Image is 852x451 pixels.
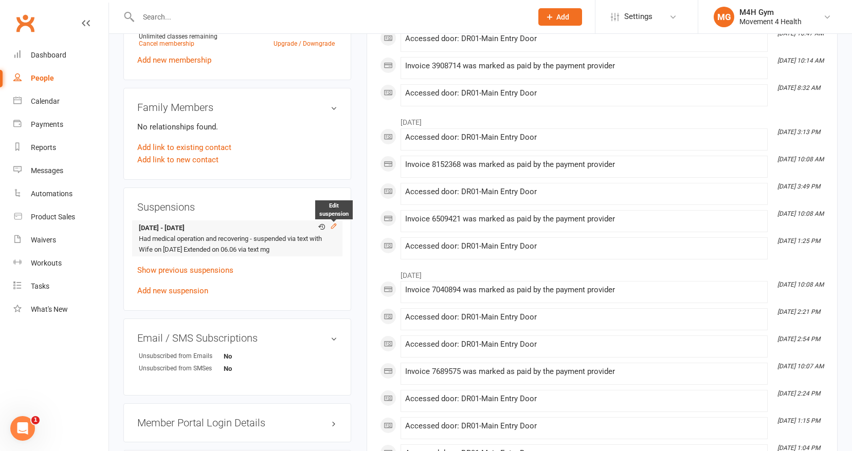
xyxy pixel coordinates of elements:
i: [DATE] 10:14 AM [777,57,824,64]
div: Invoice 8152368 was marked as paid by the payment provider [405,160,763,169]
i: [DATE] 10:07 AM [777,363,824,370]
a: What's New [13,298,108,321]
i: [DATE] 3:49 PM [777,183,820,190]
div: Accessed door: DR01-Main Entry Door [405,394,763,403]
span: Add [556,13,569,21]
div: Accessed door: DR01-Main Entry Door [405,34,763,43]
i: [DATE] 1:25 PM [777,237,820,245]
a: Payments [13,113,108,136]
a: Cancel membership [139,40,194,47]
div: Automations [31,190,72,198]
li: [DATE] [380,265,824,281]
h3: Email / SMS Subscriptions [137,332,337,344]
div: Invoice 6509421 was marked as paid by the payment provider [405,215,763,223]
a: Add new suspension [137,286,208,295]
div: MG [714,7,734,27]
div: Invoice 7689575 was marked as paid by the payment provider [405,367,763,376]
iframe: Intercom live chat [10,416,35,441]
div: Dashboard [31,51,66,59]
div: Invoice 3908714 was marked as paid by the payment provider [405,62,763,70]
i: [DATE] 2:21 PM [777,308,820,315]
div: People [31,74,54,82]
i: [DATE] 8:32 AM [777,84,820,91]
input: Search... [135,10,525,24]
span: Settings [624,5,652,28]
i: [DATE] 1:15 PM [777,417,820,424]
div: Accessed door: DR01-Main Entry Door [405,187,763,196]
strong: No [224,365,283,372]
div: Accessed door: DR01-Main Entry Door [405,422,763,430]
a: Waivers [13,229,108,252]
strong: [DATE] - [DATE] [139,223,332,234]
a: Add link to existing contact [137,141,231,154]
div: Workouts [31,259,62,267]
i: [DATE] 10:08 AM [777,210,824,217]
h3: Member Portal Login Details [137,417,337,428]
div: Accessed door: DR01-Main Entry Door [405,313,763,322]
div: Calendar [31,97,60,105]
strong: No [224,352,283,360]
div: Tasks [31,282,49,290]
i: [DATE] 2:24 PM [777,390,820,397]
li: [DATE] [380,111,824,128]
div: Waivers [31,236,56,244]
p: No relationships found. [137,121,337,133]
a: Reports [13,136,108,159]
a: Workouts [13,252,108,275]
i: [DATE] 10:08 AM [777,156,824,163]
div: What's New [31,305,68,313]
i: [DATE] 2:54 PM [777,335,820,343]
div: Accessed door: DR01-Main Entry Door [405,242,763,251]
a: Show previous suspensions [137,266,233,275]
div: Invoice 7040894 was marked as paid by the payment provider [405,286,763,294]
div: Reports [31,143,56,152]
a: Add new membership [137,55,211,65]
div: Payments [31,120,63,128]
div: Edit suspension [315,200,353,219]
div: Unsubscribed from Emails [139,351,224,361]
div: Accessed door: DR01-Main Entry Door [405,133,763,142]
a: People [13,67,108,90]
a: Calendar [13,90,108,113]
button: Add [538,8,582,26]
i: [DATE] 3:13 PM [777,128,820,136]
div: Movement 4 Health [739,17,802,26]
a: Tasks [13,275,108,298]
div: M4H Gym [739,8,802,17]
i: [DATE] 10:08 AM [777,281,824,288]
div: Messages [31,166,63,175]
span: Unlimited classes remaining [139,33,217,40]
div: Accessed door: DR01-Main Entry Door [405,340,763,349]
a: Upgrade / Downgrade [274,40,335,47]
div: Unsubscribed from SMSes [139,364,224,373]
a: Clubworx [12,10,38,36]
a: Messages [13,159,108,182]
h3: Family Members [137,102,337,113]
h3: Suspensions [137,201,337,213]
span: 1 [31,416,40,424]
li: Had medical operation and recovering - suspended via text with Wife on [DATE] Extended on 06.06 v... [137,220,337,256]
div: Accessed door: DR01-Main Entry Door [405,89,763,98]
a: Automations [13,182,108,205]
div: Product Sales [31,213,75,221]
a: Product Sales [13,205,108,229]
a: Add link to new contact [137,154,219,166]
a: Dashboard [13,44,108,67]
